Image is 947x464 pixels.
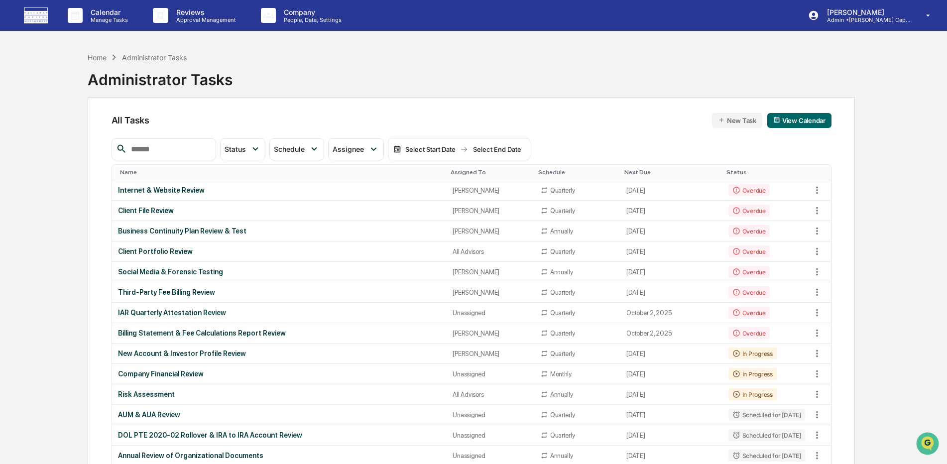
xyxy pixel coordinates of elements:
div: Internet & Website Review [118,186,441,194]
span: Preclearance [20,125,64,135]
td: [DATE] [620,344,722,364]
span: Pylon [99,169,120,176]
div: Toggle SortBy [624,169,718,176]
div: Annual Review of Organizational Documents [118,452,441,460]
div: [PERSON_NAME] [453,268,528,276]
div: Annually [550,228,573,235]
div: Social Media & Forensic Testing [118,268,441,276]
div: Overdue [728,245,770,257]
div: [PERSON_NAME] [453,350,528,357]
div: Toggle SortBy [538,169,616,176]
div: In Progress [728,368,777,380]
a: 🖐️Preclearance [6,121,68,139]
td: [DATE] [620,262,722,282]
td: [DATE] [620,384,722,405]
p: Reviews [168,8,241,16]
p: Manage Tasks [83,16,133,23]
div: AUM & AUA Review [118,411,441,419]
div: 🗄️ [72,126,80,134]
button: Start new chat [169,79,181,91]
div: In Progress [728,348,777,359]
span: Data Lookup [20,144,63,154]
div: [PERSON_NAME] [453,228,528,235]
div: Monthly [550,370,572,378]
p: How can we help? [10,21,181,37]
div: Overdue [728,184,770,196]
div: Unassigned [453,309,528,317]
div: Annually [550,391,573,398]
div: All Advisors [453,391,528,398]
p: [PERSON_NAME] [819,8,912,16]
button: New Task [712,113,762,128]
div: [PERSON_NAME] [453,289,528,296]
div: All Advisors [453,248,528,255]
td: October 2, 2025 [620,323,722,344]
img: calendar [393,145,401,153]
iframe: Open customer support [915,431,942,458]
div: Overdue [728,286,770,298]
td: [DATE] [620,405,722,425]
div: Unassigned [453,432,528,439]
div: Billing Statement & Fee Calculations Report Review [118,329,441,337]
div: Quarterly [550,411,575,419]
p: Company [276,8,347,16]
span: Schedule [274,145,305,153]
div: Overdue [728,327,770,339]
td: [DATE] [620,221,722,241]
div: Home [88,53,107,62]
span: Attestations [82,125,123,135]
div: Overdue [728,205,770,217]
div: Third-Party Fee Billing Review [118,288,441,296]
div: Toggle SortBy [726,169,807,176]
div: Business Continuity Plan Review & Test [118,227,441,235]
div: Scheduled for [DATE] [728,429,805,441]
td: [DATE] [620,364,722,384]
img: arrow right [460,145,468,153]
div: Quarterly [550,207,575,215]
div: Administrator Tasks [88,63,233,89]
div: Company Financial Review [118,370,441,378]
div: Toggle SortBy [811,169,831,176]
div: Toggle SortBy [120,169,443,176]
div: Quarterly [550,330,575,337]
p: Calendar [83,8,133,16]
div: Annually [550,452,573,460]
div: Annually [550,268,573,276]
div: Select Start Date [403,145,458,153]
span: Assignee [333,145,364,153]
div: In Progress [728,388,777,400]
div: Quarterly [550,289,575,296]
div: Client File Review [118,207,441,215]
p: Admin • [PERSON_NAME] Capital [819,16,912,23]
a: 🔎Data Lookup [6,140,67,158]
img: logo [24,7,48,23]
div: Overdue [728,266,770,278]
div: We're available if you need us! [34,86,126,94]
div: Toggle SortBy [451,169,530,176]
span: Status [225,145,246,153]
div: Quarterly [550,187,575,194]
div: 🖐️ [10,126,18,134]
div: Quarterly [550,350,575,357]
div: 🔎 [10,145,18,153]
div: [PERSON_NAME] [453,187,528,194]
div: Unassigned [453,452,528,460]
td: [DATE] [620,201,722,221]
p: People, Data, Settings [276,16,347,23]
div: Overdue [728,225,770,237]
span: All Tasks [112,115,149,125]
div: IAR Quarterly Attestation Review [118,309,441,317]
td: [DATE] [620,180,722,201]
div: Unassigned [453,370,528,378]
div: DOL PTE 2020-02 Rollover & IRA to IRA Account Review [118,431,441,439]
td: [DATE] [620,241,722,262]
div: Quarterly [550,309,575,317]
div: Client Portfolio Review [118,247,441,255]
div: Unassigned [453,411,528,419]
div: [PERSON_NAME] [453,207,528,215]
div: Risk Assessment [118,390,441,398]
div: Scheduled for [DATE] [728,409,805,421]
img: 1746055101610-c473b297-6a78-478c-a979-82029cc54cd1 [10,76,28,94]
